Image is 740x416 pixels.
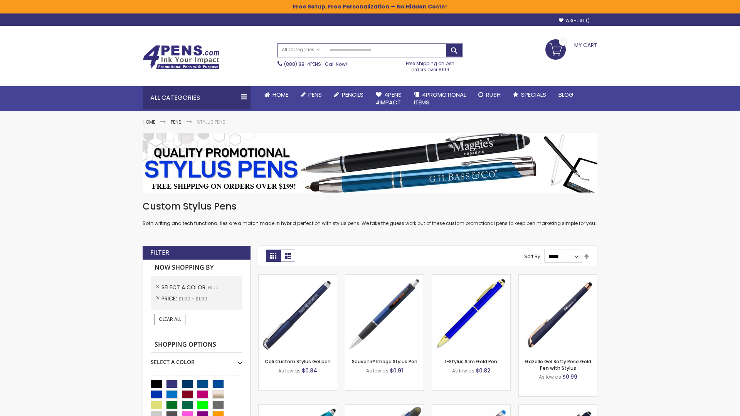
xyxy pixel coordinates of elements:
[151,353,242,366] div: Select A Color
[519,404,597,411] a: Custom Soft Touch® Metal Pens with Stylus-Blue
[521,91,546,99] span: Specials
[352,358,417,365] a: Souvenir® Image Stylus Pen
[507,86,552,103] a: Specials
[151,260,242,276] strong: Now Shopping by
[161,283,208,291] span: Select A Color
[143,86,251,109] div: All Categories
[282,47,320,53] span: All Categories
[259,275,337,353] img: Cali Custom Stylus Gel pen-Blue
[284,61,347,67] span: - Call Now!
[559,18,590,23] a: Wishlist
[390,367,403,374] span: $0.91
[398,57,463,73] div: Free shipping on pen orders over $199
[376,91,402,106] span: 4Pens 4impact
[486,91,501,99] span: Rush
[539,374,561,380] span: As low as
[171,119,182,125] a: Pens
[345,274,424,281] a: Souvenir® Image Stylus Pen-Blue
[366,367,388,374] span: As low as
[143,200,597,213] h1: Custom Stylus Pens
[519,274,597,281] a: Gazelle Gel Softy Rose Gold Pen with Stylus-Blue
[259,274,337,281] a: Cali Custom Stylus Gel pen-Blue
[278,44,324,56] a: All Categories
[414,91,466,106] span: 4PROMOTIONAL ITEMS
[161,295,178,302] span: Price
[445,358,497,365] a: I-Stylus Slim Gold Pen
[155,314,185,325] a: Clear All
[178,295,207,302] span: $1.00 - $1.99
[143,119,155,125] a: Home
[294,86,328,103] a: Pens
[558,91,573,99] span: Blog
[150,248,169,257] strong: Filter
[519,275,597,353] img: Gazelle Gel Softy Rose Gold Pen with Stylus-Blue
[345,404,424,411] a: Souvenir® Jalan Highlighter Stylus Pen Combo-Blue
[432,404,510,411] a: Islander Softy Gel with Stylus - ColorJet Imprint-Blue
[432,275,510,353] img: I-Stylus Slim Gold-Blue
[345,275,424,353] img: Souvenir® Image Stylus Pen-Blue
[408,86,472,111] a: 4PROMOTIONALITEMS
[159,316,181,322] span: Clear All
[432,274,510,281] a: I-Stylus Slim Gold-Blue
[278,367,301,374] span: As low as
[259,404,337,411] a: Neon Stylus Highlighter-Pen Combo-Blue
[266,250,281,262] strong: Grid
[258,86,294,103] a: Home
[342,91,363,99] span: Pencils
[552,86,580,103] a: Blog
[476,367,491,374] span: $0.82
[472,86,507,103] a: Rush
[284,61,321,67] a: (888) 88-4PENS
[328,86,370,103] a: Pencils
[143,45,220,70] img: 4Pens Custom Pens and Promotional Products
[272,91,288,99] span: Home
[265,358,331,365] a: Cali Custom Stylus Gel pen
[562,373,577,381] span: $0.99
[143,133,597,193] img: Stylus Pens
[308,91,322,99] span: Pens
[302,367,317,374] span: $0.84
[143,200,597,227] div: Both writing and tech functionalities are a match made in hybrid perfection with stylus pens. We ...
[197,119,225,125] strong: Stylus Pens
[524,253,540,260] label: Sort By
[370,86,408,111] a: 4Pens4impact
[452,367,474,374] span: As low as
[525,358,591,371] a: Gazelle Gel Softy Rose Gold Pen with Stylus
[208,284,218,291] span: Blue
[151,337,242,353] strong: Shopping Options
